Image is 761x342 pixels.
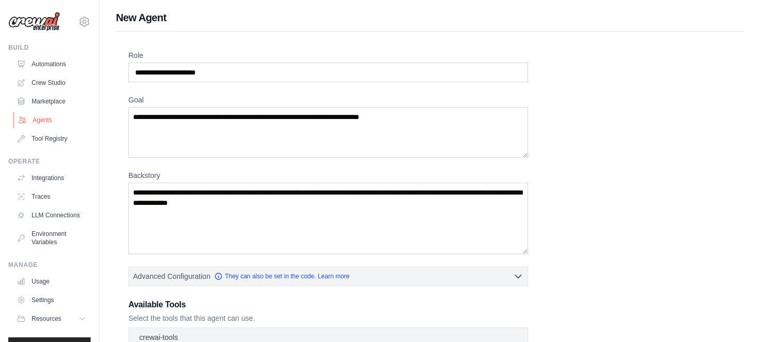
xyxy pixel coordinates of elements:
h1: New Agent [116,10,744,25]
div: Manage [8,261,91,269]
div: Build [8,43,91,52]
p: Select the tools that this agent can use. [128,313,528,323]
a: LLM Connections [12,207,91,224]
span: Resources [32,315,61,323]
a: Tool Registry [12,130,91,147]
label: Role [128,50,528,61]
label: Goal [128,95,528,105]
a: Crew Studio [12,75,91,91]
a: Marketplace [12,93,91,110]
img: Logo [8,12,60,32]
label: Backstory [128,170,528,181]
span: Advanced Configuration [133,271,210,281]
div: Operate [8,157,91,166]
a: Agents [13,112,92,128]
a: Environment Variables [12,226,91,250]
a: Automations [12,56,91,72]
a: Integrations [12,170,91,186]
a: They can also be set in the code. Learn more [214,272,349,280]
h3: Available Tools [128,299,528,311]
button: Resources [12,310,91,327]
a: Usage [12,273,91,290]
a: Traces [12,188,91,205]
button: Advanced Configuration They can also be set in the code. Learn more [129,267,528,286]
a: Settings [12,292,91,308]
